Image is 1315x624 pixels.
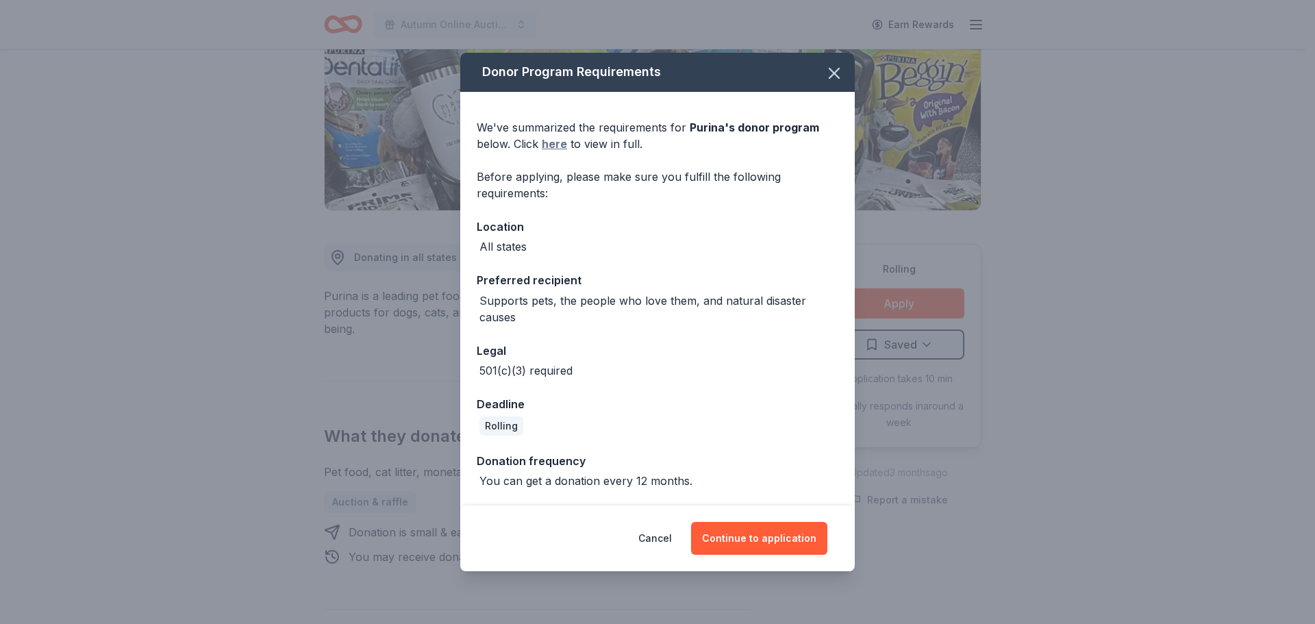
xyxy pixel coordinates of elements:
div: We've summarized the requirements for below. Click to view in full. [477,119,838,152]
div: Preferred recipient [477,271,838,289]
div: Location [477,218,838,236]
div: Donation frequency [477,452,838,470]
div: Legal [477,342,838,360]
div: Rolling [479,416,523,436]
div: Deadline [477,395,838,413]
span: Purina 's donor program [690,121,819,134]
div: You can get a donation every 12 months. [479,473,692,489]
div: Donor Program Requirements [460,53,855,92]
button: Cancel [638,522,672,555]
div: All states [479,238,527,255]
a: here [542,136,567,152]
div: Before applying, please make sure you fulfill the following requirements: [477,169,838,201]
div: Supports pets, the people who love them, and natural disaster causes [479,292,838,325]
button: Continue to application [691,522,827,555]
div: 501(c)(3) required [479,362,573,379]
